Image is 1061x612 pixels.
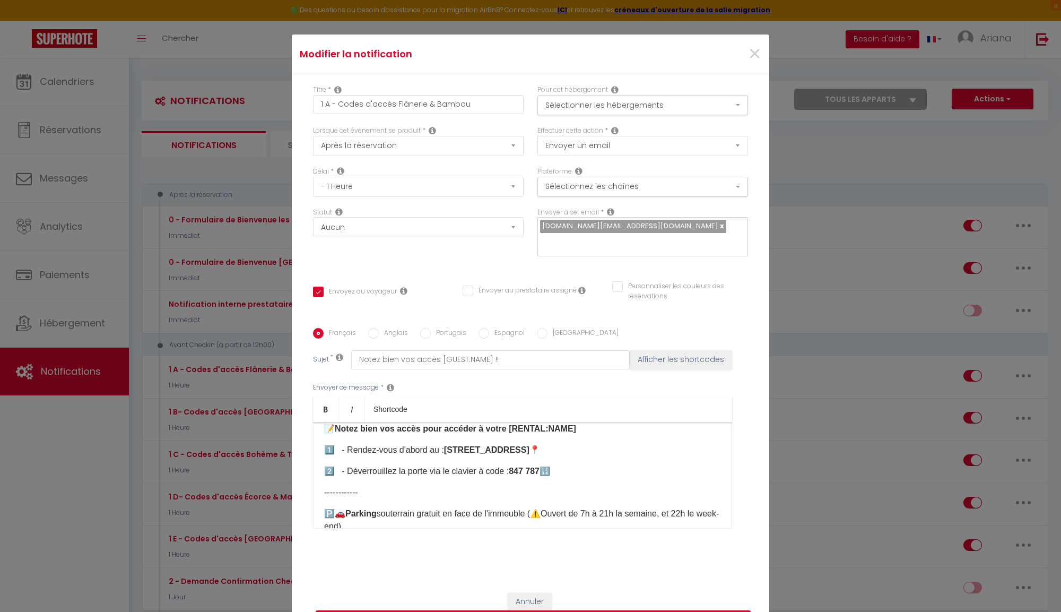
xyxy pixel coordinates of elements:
strong: 847 787 [509,467,540,476]
p: 1️⃣ - ​​Rendez-vous d'abord au : 📍​ [324,444,721,456]
label: Anglais [379,328,408,340]
i: Action Channel [575,167,582,175]
i: Message [387,383,394,392]
a: Italic [339,396,365,422]
span: [DOMAIN_NAME][EMAIL_ADDRESS][DOMAIN_NAME] [542,221,718,231]
label: Français [324,328,356,340]
i: Action Type [611,126,619,135]
i: Recipient [607,208,614,216]
i: Envoyer au prestataire si il est assigné [578,286,586,295]
label: Portugais [431,328,466,340]
span: × [748,38,761,70]
h4: Modifier la notification [300,47,603,62]
label: [GEOGRAPHIC_DATA] [547,328,619,340]
strong: 📝​Notez bien vos accès pour accéder à votre [RENTAL:NAME]​ [324,424,576,433]
label: Sujet [313,355,329,366]
label: Statut [313,208,332,218]
i: Booking status [335,208,343,216]
button: Sélectionnez les chaînes [537,177,748,197]
strong: [STREET_ADDRESS] [444,445,529,454]
i: Subject [336,353,343,361]
label: Délai [313,167,329,177]
label: Espagnol [489,328,525,340]
i: This Rental [611,85,619,94]
button: Close [748,43,761,66]
label: Envoyer ce message [313,383,379,393]
p: ------------​ [324,486,721,499]
label: Envoyer à cet email [537,208,599,218]
p: 2️⃣ ​​- Déverrouillez la porte via le clavier à code : 🔢​ [324,465,721,478]
label: Plateforme [537,167,572,177]
button: Sélectionner les hébergements [537,95,748,115]
i: Title [334,85,342,94]
i: Envoyer au voyageur [400,287,407,295]
button: Afficher les shortcodes [630,350,732,369]
a: Shortcode [365,396,416,422]
label: Effectuer cette action [537,126,603,136]
a: Bold [313,396,339,422]
button: Ouvrir le widget de chat LiveChat [8,4,40,36]
b: ​​Parking [345,509,377,518]
p: 🅿️🚗 souterrain gratuit en face de l'immeuble (⚠️​Ouvert de 7h à 21h la semaine, et 22h le week-end) [324,507,721,533]
i: Event Occur [429,126,436,135]
label: Pour cet hébergement [537,85,608,95]
label: Lorsque cet événement se produit [313,126,421,136]
label: Titre [313,85,326,95]
button: Annuler [508,593,552,611]
i: Action Time [337,167,344,175]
